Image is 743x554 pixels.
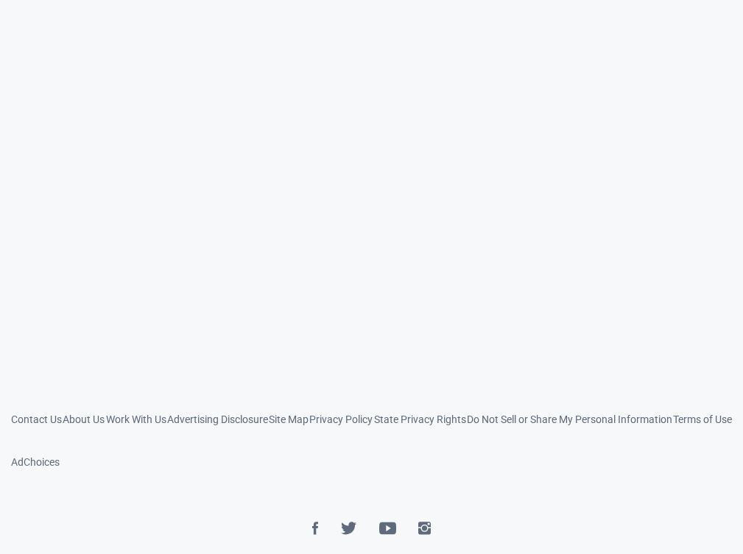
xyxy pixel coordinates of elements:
img: YouTube [379,522,395,535]
a: About Us [63,413,105,425]
a: State Privacy Rights [374,413,466,425]
a: Site Map [269,413,309,425]
img: Twitter [341,522,357,535]
a: Terms of Use [673,413,732,425]
a: Advertising Disclosure [167,413,268,425]
a: Do Not Sell or Share My Personal Information [467,413,672,425]
a: AdChoices [11,456,60,468]
img: Instagram [418,522,431,535]
a: Contact Us [11,413,62,425]
a: Privacy Policy [309,413,373,425]
img: Facebook [312,522,319,535]
a: Work With Us [106,413,166,425]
